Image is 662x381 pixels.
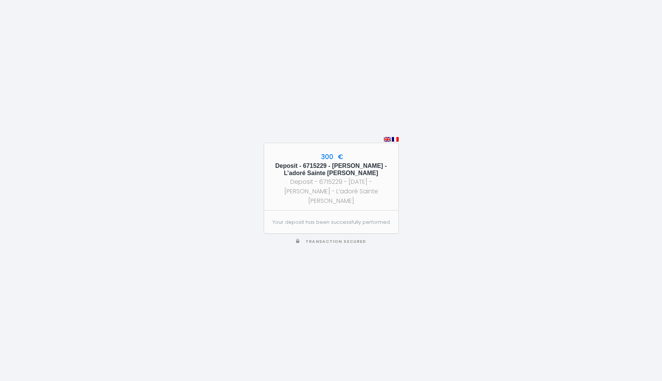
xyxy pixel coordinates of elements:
img: en.png [384,137,391,142]
p: Your deposit has been successfully performed [272,218,390,226]
span: Transaction secured [306,239,366,244]
img: fr.png [392,137,399,142]
span: 300 € [319,152,343,161]
div: Deposit - 6715229 - [DATE] - [PERSON_NAME] - L’adoré Sainte [PERSON_NAME] [271,177,391,206]
h5: Deposit - 6715229 - [PERSON_NAME] - L’adoré Sainte [PERSON_NAME] [271,162,391,177]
